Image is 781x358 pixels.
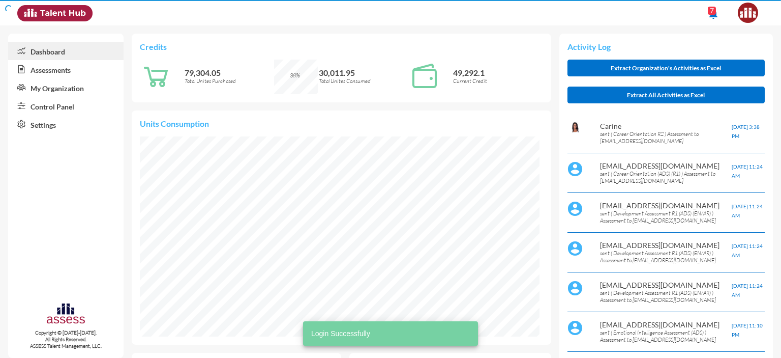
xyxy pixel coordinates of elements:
p: sent ( Career Orientation R2 ) Assessment to [EMAIL_ADDRESS][DOMAIN_NAME] [600,130,732,145]
p: sent ( Career Orientation (ADS) (R1) ) Assessment to [EMAIL_ADDRESS][DOMAIN_NAME] [600,170,732,184]
p: Credits [140,42,543,51]
p: Units Consumption [140,119,543,128]
p: Carine [600,122,732,130]
p: Total Unites Consumed [319,77,408,85]
p: 30,011.95 [319,68,408,77]
span: [DATE] 11:10 PM [732,322,763,338]
p: 79,304.05 [185,68,274,77]
img: default%20profile%20image.svg [567,161,583,177]
span: Login Successfully [311,328,370,339]
span: [DATE] 11:24 AM [732,283,763,298]
img: default%20profile%20image.svg [567,281,583,296]
img: default%20profile%20image.svg [567,201,583,216]
p: [EMAIL_ADDRESS][DOMAIN_NAME] [600,320,732,329]
span: [DATE] 11:24 AM [732,243,763,258]
span: [DATE] 3:38 PM [732,124,760,139]
span: 38% [290,72,300,79]
p: [EMAIL_ADDRESS][DOMAIN_NAME] [600,281,732,289]
div: 7 [708,7,716,15]
p: [EMAIL_ADDRESS][DOMAIN_NAME] [600,241,732,250]
p: sent ( Development Assessment R1 (ADS) (EN/AR) ) Assessment to [EMAIL_ADDRESS][DOMAIN_NAME] [600,289,732,304]
img: assesscompany-logo.png [46,302,86,327]
mat-icon: notifications [707,8,719,20]
p: sent ( Development Assessment R1 (ADS) (EN/AR) ) Assessment to [EMAIL_ADDRESS][DOMAIN_NAME] [600,210,732,224]
p: Copyright © [DATE]-[DATE]. All Rights Reserved. ASSESS Talent Management, LLC. [8,329,124,349]
p: [EMAIL_ADDRESS][DOMAIN_NAME] [600,201,732,210]
a: Dashboard [8,42,124,60]
p: [EMAIL_ADDRESS][DOMAIN_NAME] [600,161,732,170]
span: [DATE] 11:24 AM [732,163,763,179]
p: sent ( Emotional Intelligence Assessment (ADS) ) Assessment to [EMAIL_ADDRESS][DOMAIN_NAME] [600,329,732,343]
p: sent ( Development Assessment R1 (ADS) (EN/AR) ) Assessment to [EMAIL_ADDRESS][DOMAIN_NAME] [600,250,732,264]
a: My Organization [8,78,124,97]
img: default%20profile%20image.svg [567,241,583,256]
p: Current Credit [453,77,543,85]
a: Assessments [8,60,124,78]
p: 49,292.1 [453,68,543,77]
a: Control Panel [8,97,124,115]
span: [DATE] 11:24 AM [732,203,763,218]
img: b63dac60-c124-11ea-b896-7f3761cfa582_Carine.PNG [567,122,583,133]
a: Settings [8,115,124,133]
button: Extract All Activities as Excel [567,87,765,103]
button: Extract Organization's Activities as Excel [567,60,765,76]
p: Total Unites Purchased [185,77,274,85]
p: Activity Log [567,42,765,51]
img: default%20profile%20image.svg [567,320,583,336]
